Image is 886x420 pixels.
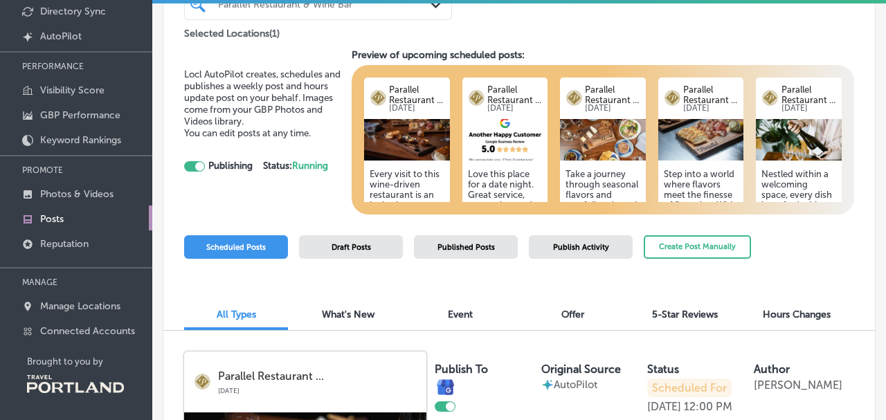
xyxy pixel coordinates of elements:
[370,89,387,107] img: logo
[206,243,266,252] span: Scheduled Posts
[647,378,732,397] p: Scheduled For
[561,309,584,320] span: Offer
[389,84,444,105] p: Parallel Restaurant ...
[263,160,328,172] strong: Status:
[217,309,256,320] span: All Types
[184,69,341,127] span: Locl AutoPilot creates, schedules and publishes a weekly post and hours update post on your behal...
[462,119,548,161] img: 0b725623-1ba3-4687-9dc8-400b68837270.png
[684,400,732,413] p: 12:00 PM
[40,109,120,121] p: GBP Performance
[781,105,836,112] p: [DATE]
[218,383,417,395] p: [DATE]
[40,188,114,200] p: Photos & Videos
[448,309,473,320] span: Event
[184,127,311,139] span: You can edit posts at any time.
[761,89,779,107] img: logo
[554,378,597,391] p: AutoPilot
[763,309,831,320] span: Hours Changes
[560,119,646,161] img: 175339563397737394-1838-4133-b4f8-ceeef1f834ed_2025-06-20.jpg
[652,309,718,320] span: 5-Star Reviews
[541,363,621,376] label: Original Source
[40,213,64,225] p: Posts
[553,243,609,252] span: Publish Activity
[40,84,105,96] p: Visibility Score
[40,300,120,312] p: Manage Locations
[566,169,640,325] h5: Take a journey through seasonal flavors and carefully selected wines. Each dish at this charming ...
[389,105,444,112] p: [DATE]
[468,89,485,107] img: logo
[647,400,681,413] p: [DATE]
[781,84,836,105] p: Parallel Restaurant ...
[194,373,211,390] img: logo
[754,378,842,392] p: [PERSON_NAME]
[27,356,152,367] p: Brought to you by
[754,363,790,376] label: Author
[292,160,328,172] span: Running
[644,235,751,259] button: Create Post Manually
[585,84,640,105] p: Parallel Restaurant ...
[658,119,744,161] img: 17533956428487a525-0b9a-4d33-9916-dccdf26599f5_2024-07-30.jpg
[664,89,681,107] img: logo
[370,169,444,325] h5: Every visit to this wine-driven restaurant is an invitation to experience bold flavors and deligh...
[664,169,739,325] h5: Step into a world where flavors meet the finesse of fine wine. With fresh, bold dishes crafted fo...
[27,375,124,393] img: Travel Portland
[761,169,836,325] h5: Nestled within a welcoming space, every dish is crafted with love, ready to create memorable mome...
[566,89,583,107] img: logo
[40,30,82,42] p: AutoPilot
[332,243,371,252] span: Draft Posts
[683,84,738,105] p: Parallel Restaurant ...
[364,119,450,161] img: 1753395641fe85496a-83ba-4b8a-aa0f-e9b54c7cfaa0_2024-07-30.jpg
[683,105,738,112] p: [DATE]
[585,105,640,112] p: [DATE]
[40,238,89,250] p: Reputation
[435,363,488,376] label: Publish To
[40,134,121,146] p: Keyword Rankings
[487,105,542,112] p: [DATE]
[322,309,374,320] span: What's New
[40,325,135,337] p: Connected Accounts
[468,169,543,252] h5: Love this place for a date night. Great service, great wine, and great food! Customer Review Rece...
[437,243,495,252] span: Published Posts
[218,370,417,383] p: Parallel Restaurant ...
[184,22,280,39] p: Selected Locations ( 1 )
[208,160,253,172] strong: Publishing
[647,363,679,376] label: Status
[487,84,542,105] p: Parallel Restaurant ...
[40,6,106,17] p: Directory Sync
[352,49,854,61] h3: Preview of upcoming scheduled posts:
[541,378,554,391] img: autopilot-icon
[756,119,842,161] img: 1753395646796edd87-a117-43b3-b889-184e8e849632_2024-03-19.jpg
